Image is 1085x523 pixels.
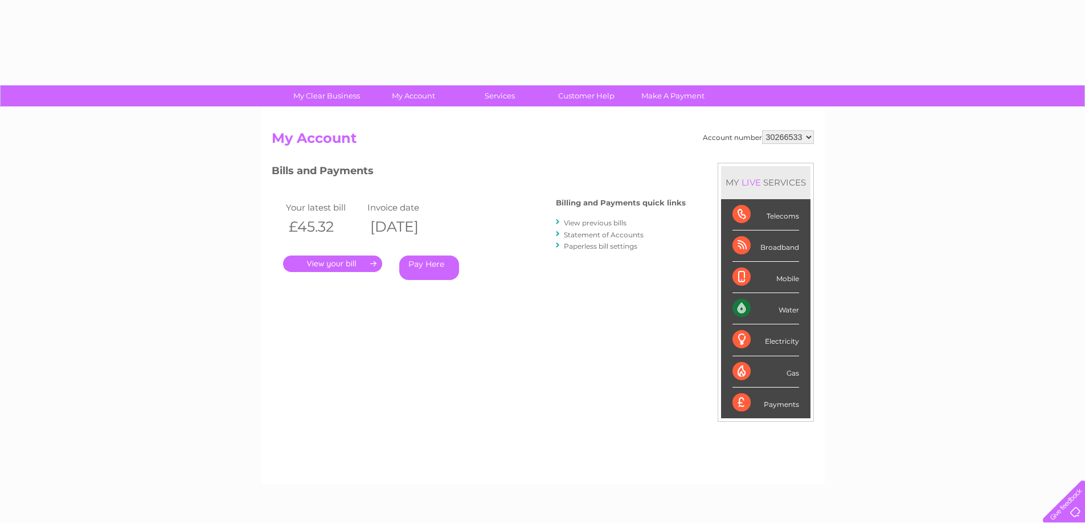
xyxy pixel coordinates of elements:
div: Mobile [732,262,799,293]
div: Broadband [732,230,799,262]
a: My Clear Business [280,85,374,106]
td: Your latest bill [283,200,365,215]
a: View previous bills [564,219,627,227]
td: Invoice date [365,200,447,215]
div: Gas [732,356,799,388]
div: Account number [703,130,814,144]
h4: Billing and Payments quick links [556,199,686,207]
a: Pay Here [399,256,459,280]
th: £45.32 [283,215,365,238]
div: LIVE [739,177,763,188]
a: Statement of Accounts [564,230,644,239]
div: Electricity [732,324,799,356]
a: . [283,256,382,272]
a: Services [453,85,547,106]
a: My Account [366,85,460,106]
div: Water [732,293,799,324]
div: Payments [732,388,799,418]
div: MY SERVICES [721,166,810,199]
h2: My Account [272,130,814,152]
a: Customer Help [539,85,633,106]
a: Paperless bill settings [564,242,637,250]
th: [DATE] [365,215,447,238]
h3: Bills and Payments [272,163,686,183]
div: Telecoms [732,199,799,230]
a: Make A Payment [626,85,720,106]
